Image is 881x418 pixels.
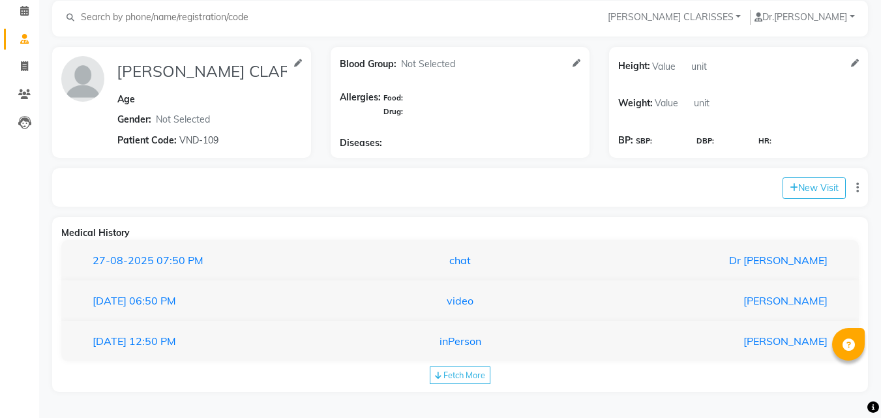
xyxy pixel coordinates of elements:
[129,294,176,307] span: 06:50 PM
[157,254,203,267] span: 07:50 PM
[74,329,846,353] button: [DATE]12:50 PMinPerson[PERSON_NAME]
[80,10,259,25] input: Search by phone/name/registration/code
[750,10,859,25] button: Dr.[PERSON_NAME]
[783,177,846,199] button: New Visit
[340,136,382,150] span: Diseases:
[618,134,633,147] span: BP:
[604,10,745,25] button: [PERSON_NAME] CLARISSES
[117,113,151,127] span: Gender:
[115,56,289,86] input: Name
[586,252,837,268] div: Dr [PERSON_NAME]
[758,136,771,147] span: HR:
[93,294,127,307] span: [DATE]
[754,11,774,23] span: Dr.
[61,226,859,240] div: Medical History
[340,57,396,71] span: Blood Group:
[129,335,176,348] span: 12:50 PM
[618,93,653,113] span: Weight:
[335,333,586,349] div: inPerson
[93,254,154,267] span: 27-08-2025
[689,56,728,76] input: unit
[692,93,731,113] input: unit
[636,136,652,147] span: SBP:
[117,93,135,105] span: Age
[335,252,586,268] div: chat
[177,130,289,150] input: Patient Code
[93,335,127,348] span: [DATE]
[586,293,837,308] div: [PERSON_NAME]
[696,136,714,147] span: DBP:
[335,293,586,308] div: video
[586,333,837,349] div: [PERSON_NAME]
[653,93,692,113] input: Value
[443,370,485,380] span: Fetch More
[383,107,403,116] span: Drug:
[340,91,381,118] span: Allergies:
[650,56,689,76] input: Value
[74,288,846,313] button: [DATE]06:50 PMvideo[PERSON_NAME]
[117,134,177,147] span: Patient Code:
[74,248,846,273] button: 27-08-202507:50 PMchatDr [PERSON_NAME]
[618,56,650,76] span: Height:
[383,93,403,102] span: Food:
[61,56,104,102] img: profile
